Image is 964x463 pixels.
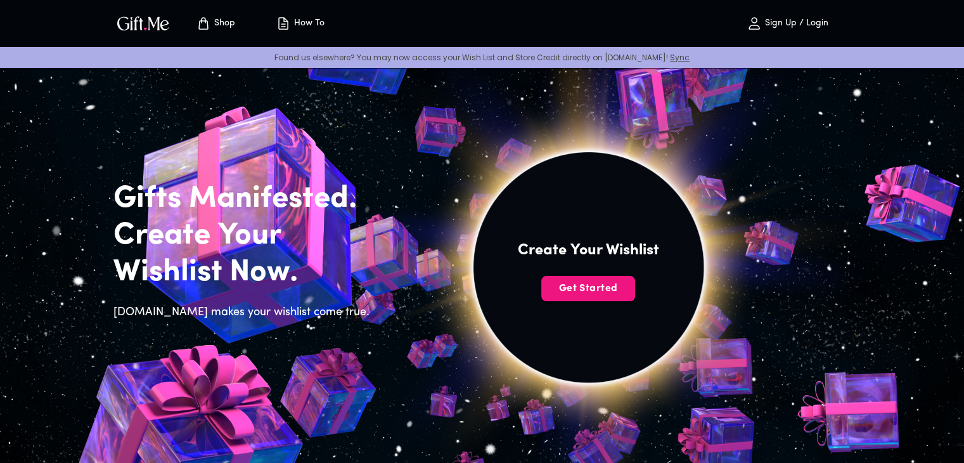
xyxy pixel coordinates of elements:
[276,16,291,31] img: how-to.svg
[211,18,235,29] p: Shop
[10,52,954,63] p: Found us elsewhere? You may now access your Wish List and Store Credit directly on [DOMAIN_NAME]!
[113,254,377,291] h2: Wishlist Now.
[762,18,828,29] p: Sign Up / Login
[541,282,635,296] span: Get Started
[724,3,851,44] button: Sign Up / Login
[113,16,173,31] button: GiftMe Logo
[113,181,377,218] h2: Gifts Manifested.
[670,52,690,63] a: Sync
[115,14,172,32] img: GiftMe Logo
[181,3,250,44] button: Store page
[113,304,377,322] h6: [DOMAIN_NAME] makes your wishlist come true.
[291,18,325,29] p: How To
[113,218,377,254] h2: Create Your
[266,3,335,44] button: How To
[541,276,635,301] button: Get Started
[518,240,659,261] h4: Create Your Wishlist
